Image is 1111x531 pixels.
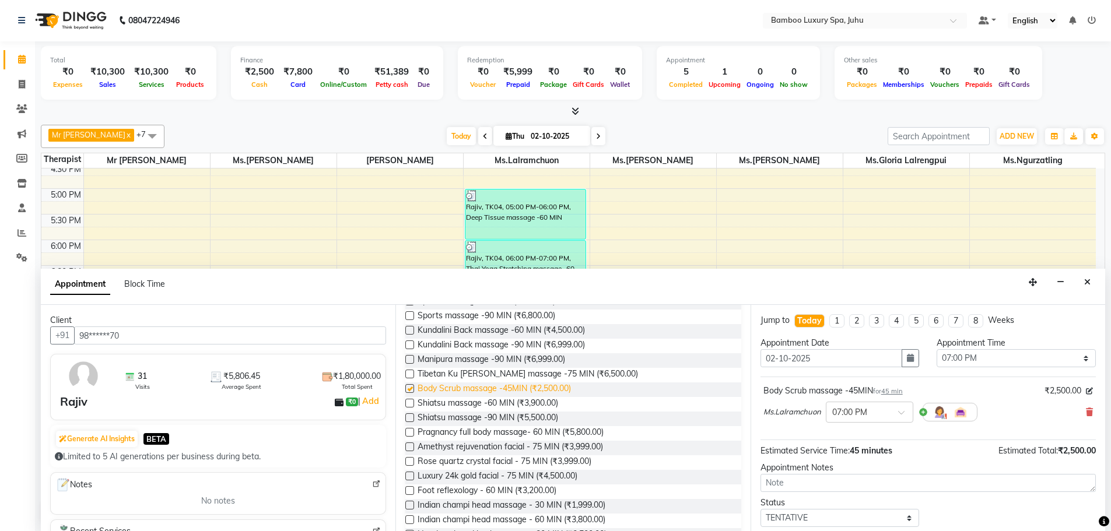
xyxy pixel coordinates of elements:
span: Estimated Total: [998,445,1058,456]
div: Appointment Date [760,337,920,349]
span: Foot reflexology - 60 MIN (₹3,200.00) [418,484,556,499]
span: Gift Cards [570,80,607,89]
span: Prepaids [962,80,996,89]
span: Ms.Gloria Lalrengpui [843,153,969,168]
span: Total Spent [342,382,373,391]
div: ₹0 [962,65,996,79]
li: 8 [968,314,983,328]
span: Cash [248,80,271,89]
span: Ongoing [744,80,777,89]
img: Interior.png [954,405,968,419]
span: | [358,394,381,408]
div: ₹0 [467,65,499,79]
div: ₹5,999 [499,65,537,79]
div: 0 [777,65,811,79]
div: Total [50,55,207,65]
div: Client [50,314,386,326]
span: [PERSON_NAME] [337,153,463,168]
span: Average Spent [222,382,261,391]
div: Other sales [844,55,1033,65]
div: Rajiv, TK04, 05:00 PM-06:00 PM, Deep Tissue massage -60 MIN [465,189,586,239]
span: No show [777,80,811,89]
div: ₹10,300 [86,65,129,79]
div: ₹0 [570,65,607,79]
span: +7 [136,129,155,139]
span: Wallet [607,80,633,89]
div: ₹51,389 [370,65,413,79]
span: Amethyst rejuvenation facial - 75 MIN (₹3,999.00) [418,441,603,455]
div: 4:30 PM [48,163,83,175]
span: Card [288,80,309,89]
div: ₹0 [880,65,927,79]
span: Packages [844,80,880,89]
span: Upcoming [706,80,744,89]
span: Expenses [50,80,86,89]
img: avatar [66,359,100,393]
div: 5 [666,65,706,79]
span: ADD NEW [1000,132,1034,140]
span: BETA [143,433,169,444]
li: 6 [928,314,944,328]
span: ₹1,80,000.00 [333,370,381,382]
span: Mr [PERSON_NAME] [84,153,210,168]
span: Online/Custom [317,80,370,89]
div: Finance [240,55,434,65]
div: 0 [744,65,777,79]
span: Prepaid [503,80,533,89]
div: Body Scrub massage -45MIN [763,385,903,397]
span: Ms.Lalramchuon [464,153,590,168]
div: Weeks [988,314,1014,326]
span: Due [415,80,433,89]
a: x [125,130,131,139]
span: Rose quartz crystal facial - 75 MIN (₹3,999.00) [418,455,591,470]
span: 31 [138,370,147,382]
span: Shiatsu massage -90 MIN (₹5,500.00) [418,412,558,426]
span: Ms.Ngurzatling [970,153,1096,168]
span: 45 minutes [850,445,892,456]
span: Body Scrub massage -45MIN (₹2,500.00) [418,382,571,397]
span: Luxury 24k gold facial - 75 MIN (₹4,500.00) [418,470,577,484]
input: yyyy-mm-dd [760,349,903,367]
div: 1 [706,65,744,79]
img: logo [30,4,110,37]
input: Search Appointment [888,127,990,145]
div: Today [797,315,822,327]
span: ₹2,500.00 [1058,445,1096,456]
span: Pragnancy full body massage- 60 MIN (₹5,800.00) [418,426,604,441]
div: Status [760,497,920,509]
span: Completed [666,80,706,89]
span: 45 min [881,387,903,395]
span: Package [537,80,570,89]
span: Petty cash [373,80,411,89]
span: Block Time [124,279,165,289]
button: +91 [50,326,75,344]
div: ₹0 [173,65,207,79]
button: ADD NEW [997,128,1037,145]
i: Edit price [1086,388,1093,395]
li: 3 [869,314,884,328]
img: Hairdresser.png [933,405,947,419]
div: 6:00 PM [48,240,83,252]
input: Search by Name/Mobile/Email/Code [74,326,386,344]
span: Products [173,80,207,89]
span: Today [447,127,476,145]
span: Notes [55,477,92,493]
span: Indian champi head massage - 30 MIN (₹1,999.00) [418,499,605,514]
li: 1 [829,314,844,328]
span: Gift Cards [996,80,1033,89]
div: ₹7,800 [279,65,317,79]
span: Tibetan Ku [PERSON_NAME] massage -75 MIN (₹6,500.00) [418,368,638,382]
button: Generate AI Insights [56,431,138,447]
li: 2 [849,314,864,328]
span: Voucher [467,80,499,89]
div: Rajiv, TK04, 06:00 PM-07:00 PM, Thai Yoga Stretching massage -60 MIN [465,241,586,290]
span: Sales [96,80,119,89]
span: ₹2,500.00 [1045,385,1081,397]
span: Estimated Service Time: [760,445,850,456]
div: 5:30 PM [48,214,83,227]
div: ₹0 [317,65,370,79]
div: ₹2,500 [240,65,279,79]
span: Appointment [50,274,110,295]
li: 5 [909,314,924,328]
span: Kundalini Back massage -60 MIN (₹4,500.00) [418,324,585,339]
